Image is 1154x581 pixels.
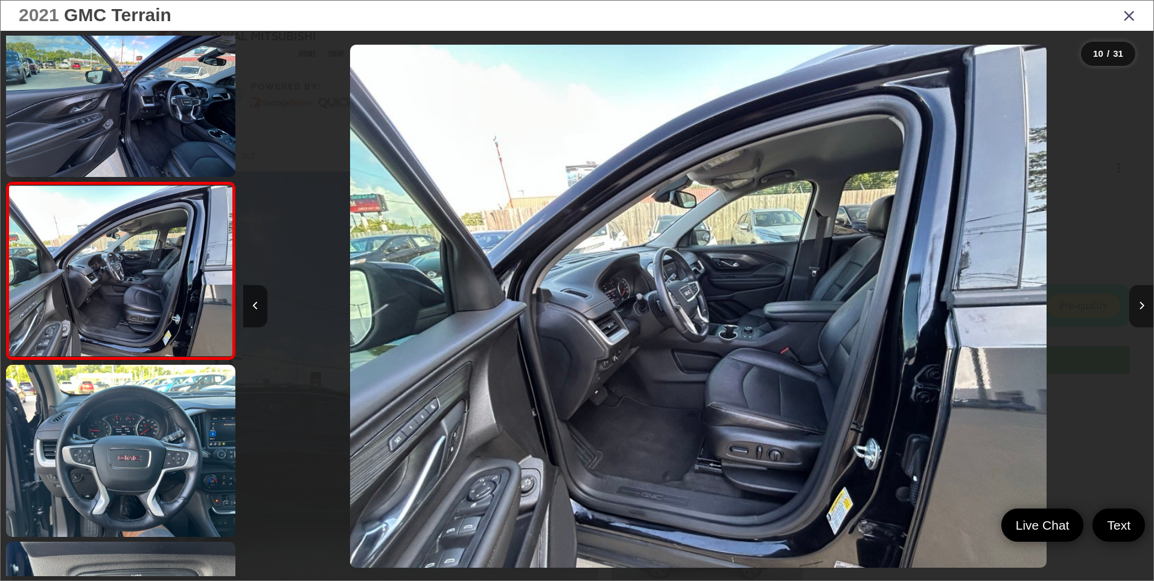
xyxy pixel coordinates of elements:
span: / [1106,50,1111,58]
img: 2021 GMC Terrain SLT [350,45,1047,568]
span: Text [1101,517,1136,533]
span: 31 [1113,48,1123,59]
i: Close gallery [1123,7,1135,23]
button: Next image [1129,285,1153,327]
span: 2021 [19,5,59,25]
span: GMC Terrain [64,5,171,25]
span: 10 [1093,48,1103,59]
span: Live Chat [1010,517,1076,533]
img: 2021 GMC Terrain SLT [4,3,238,179]
img: 2021 GMC Terrain SLT [4,363,238,539]
img: 2021 GMC Terrain SLT [7,185,234,356]
a: Text [1092,509,1145,542]
a: Live Chat [1001,509,1084,542]
button: Previous image [243,285,267,327]
div: 2021 GMC Terrain SLT 9 [243,45,1153,568]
